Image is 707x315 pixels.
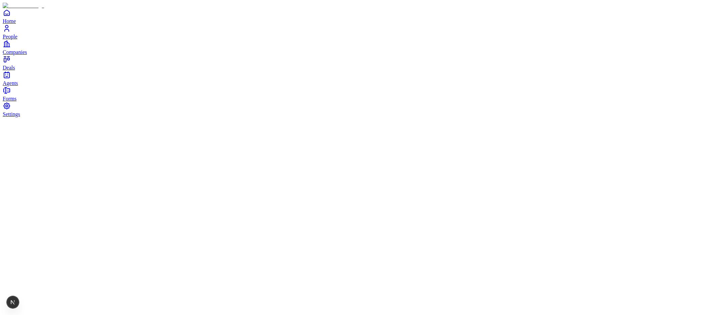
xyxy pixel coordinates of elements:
span: Home [3,18,16,24]
span: Companies [3,49,27,55]
span: Settings [3,111,20,117]
a: Agents [3,71,704,86]
a: Companies [3,40,704,55]
span: Forms [3,96,17,102]
a: Home [3,9,704,24]
a: Deals [3,55,704,70]
a: People [3,24,704,39]
a: Settings [3,102,704,117]
img: Item Brain Logo [3,3,44,9]
span: Deals [3,65,15,70]
a: Forms [3,86,704,102]
span: People [3,34,18,39]
span: Agents [3,80,18,86]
